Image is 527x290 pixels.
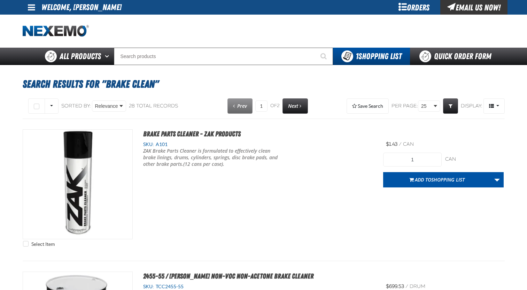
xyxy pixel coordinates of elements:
span: Shopping List [356,51,402,61]
img: Nexemo logo [23,25,89,37]
span: 2 [277,103,280,108]
a: More Actions [490,172,504,187]
a: 2455-55 / [PERSON_NAME] Non-VOC Non-Acetone Brake Cleaner [143,272,313,280]
span: Sorted By: [61,103,91,109]
div: SKU: [143,141,373,148]
span: / [399,141,402,147]
span: Save Search [358,103,383,109]
h1: Search Results for "brake clean" [23,75,505,94]
span: can [403,141,414,147]
button: Open All Products pages [102,48,114,65]
div: 28 total records [129,103,178,110]
span: of [270,103,280,109]
span: Next [288,103,298,109]
label: Select Item [23,241,55,248]
button: Product Grid Views Toolbar [483,98,505,114]
span: Product Grid Views Toolbar [484,99,504,113]
input: Search [114,48,333,65]
button: You have 1 Shopping List. Open to view details [333,48,410,65]
span: TCC2455-55 [154,284,184,289]
input: Current page number [255,100,268,112]
span: Add to [415,176,465,183]
button: Add toShopping List [383,172,491,187]
a: Home [23,25,89,37]
span: drum [410,283,425,289]
input: Select Item [23,241,29,247]
span: Shopping List [431,176,465,183]
span: Per page: [392,103,418,110]
span: Relevance [95,103,118,110]
span: All Products [60,50,101,63]
a: Next page [282,98,308,114]
button: Expand or Collapse Saved Search drop-down to save a search query [347,98,389,114]
span: / [405,283,408,289]
span: Display: [461,103,482,109]
: View Details of the Brake Parts Cleaner - ZAK Products [23,130,132,239]
span: $1.43 [386,141,397,147]
a: Expand or Collapse Grid Filters [443,98,458,114]
p: ZAK Brake Parts Cleaner is formulated to effectively clean brake linings, drums, cylinders, sprin... [143,148,281,168]
a: Quick Order Form [410,48,504,65]
input: Product Quantity [383,153,442,167]
img: Brake Parts Cleaner - ZAK Products [23,130,132,239]
div: can [445,156,504,163]
span: 25 [421,103,432,110]
span: A101 [154,142,168,147]
button: Rows selection options [45,98,59,114]
a: Brake Parts Cleaner - ZAK Products [143,130,241,138]
strong: 1 [356,51,358,61]
span: $699.53 [386,283,404,289]
div: SKU: [143,283,373,290]
button: Start Searching [316,48,333,65]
